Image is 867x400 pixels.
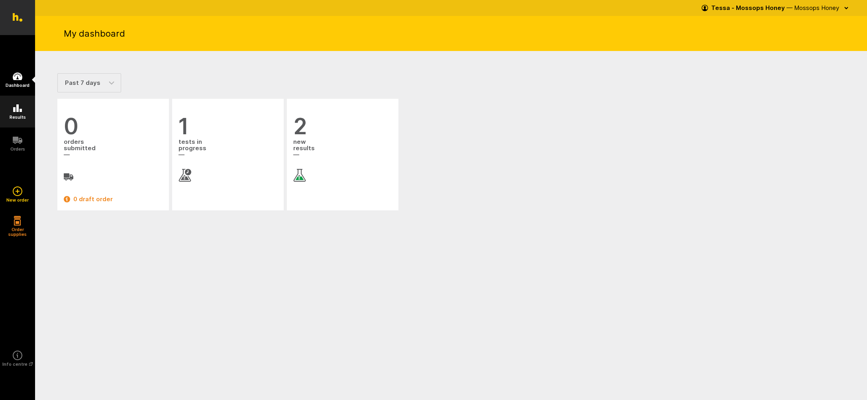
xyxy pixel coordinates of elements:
[2,362,33,367] h5: Info centre
[64,194,163,204] a: 0 draft order
[178,138,277,159] span: tests in progress
[711,4,785,12] strong: Tessa - Mossops Honey
[178,115,277,182] a: 1 tests inprogress
[702,2,851,14] button: Tessa - Mossops Honey — Mossops Honey
[64,115,163,182] a: 0 orderssubmitted
[64,115,163,138] span: 0
[6,83,29,88] h5: Dashboard
[64,27,125,39] h1: My dashboard
[293,115,392,138] span: 2
[6,198,29,202] h5: New order
[10,115,26,120] h5: Results
[787,4,839,12] span: — Mossops Honey
[10,147,25,151] h5: Orders
[6,227,29,237] h5: Order supplies
[64,138,163,159] span: orders submitted
[178,115,277,138] span: 1
[293,138,392,159] span: new results
[293,115,392,182] a: 2 newresults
